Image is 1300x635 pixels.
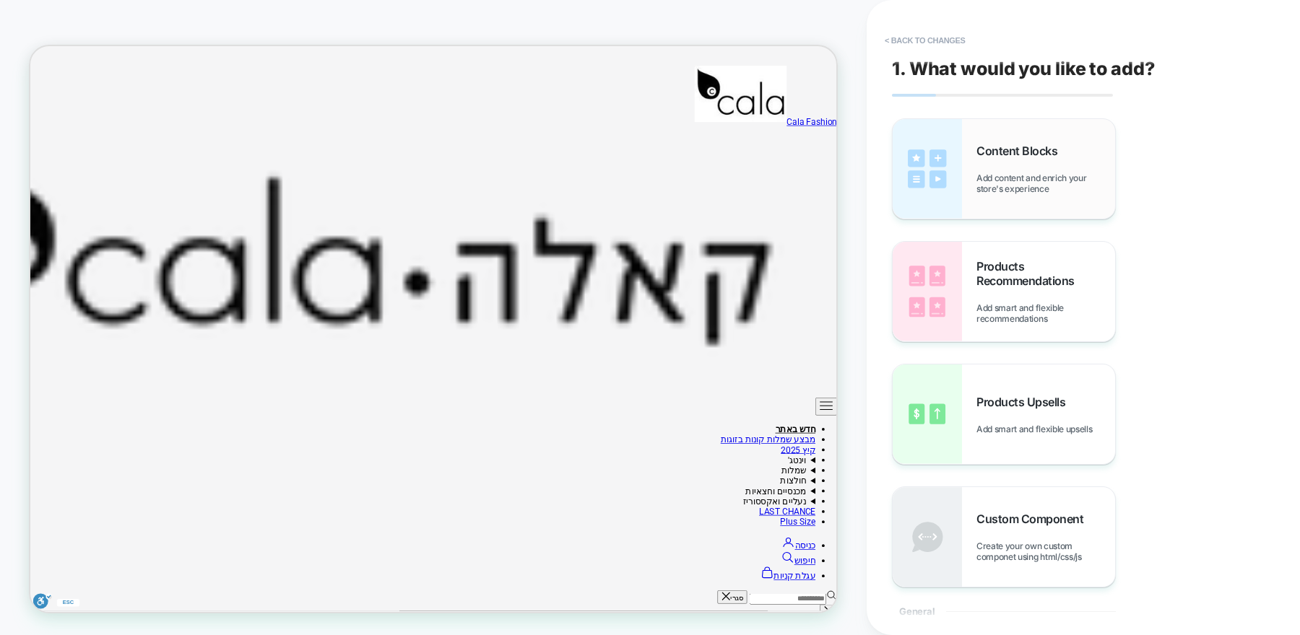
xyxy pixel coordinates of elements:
span: Cala Fashion [1008,95,1075,108]
a: מבצע שמלות קונות בזוגות [920,518,1046,532]
span: Content Blocks [976,144,1065,158]
a: קיץ 2025 [1000,532,1046,546]
div: General [892,587,1116,635]
span: Products Recommendations [976,259,1115,288]
span: Add smart and flexible upsells [976,424,1099,434]
button: < Back to changes [877,29,973,52]
span: 1. What would you like to add? [892,58,1155,79]
span: Products Upsells [976,395,1072,409]
span: Create your own custom componet using html/css/js [976,540,1115,562]
span: Add content and enrich your store's experience [976,172,1115,194]
span: Add smart and flexible recommendations [976,302,1115,324]
span: Custom Component [976,512,1091,526]
a: חדש באתר [993,504,1046,518]
a: LAST CHANCE [971,614,1046,628]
